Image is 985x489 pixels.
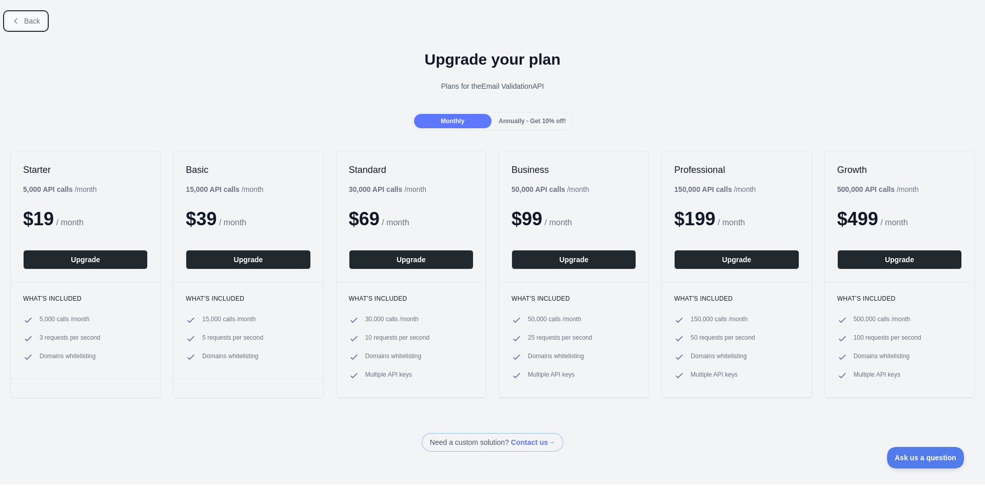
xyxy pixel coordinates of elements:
span: $ 199 [674,208,715,229]
span: $ 99 [511,208,542,229]
b: 150,000 API calls [674,185,732,193]
div: / month [511,184,589,194]
h2: Standard [349,164,474,176]
div: / month [674,184,756,194]
h2: Business [511,164,636,176]
div: / month [349,184,426,194]
h2: Professional [674,164,799,176]
b: 30,000 API calls [349,185,403,193]
b: 50,000 API calls [511,185,565,193]
iframe: Toggle Customer Support [887,447,964,468]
